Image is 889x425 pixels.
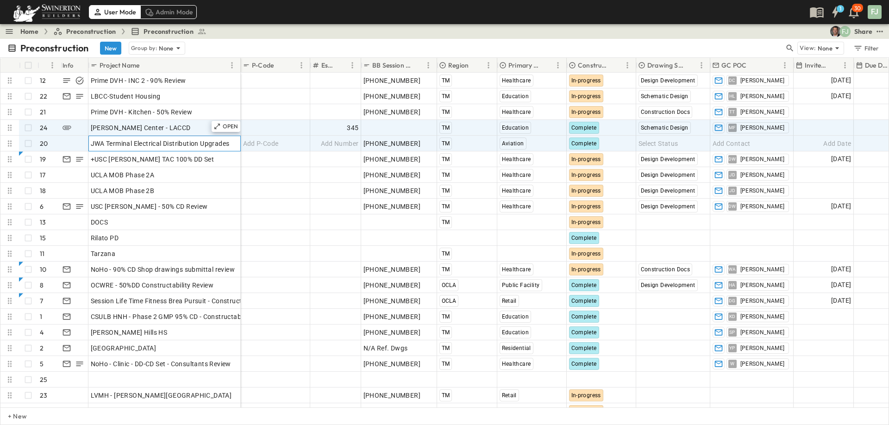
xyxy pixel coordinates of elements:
[40,170,45,180] p: 17
[363,186,421,195] span: [PHONE_NUMBER]
[223,343,238,350] p: OPEN
[502,156,531,162] span: Healthcare
[571,125,597,131] span: Complete
[141,60,151,70] button: Sort
[740,187,785,194] span: [PERSON_NAME]
[296,60,307,71] button: Menu
[20,27,212,36] nav: breadcrumbs
[831,75,851,86] span: [DATE]
[854,27,872,36] div: Share
[740,93,785,100] span: [PERSON_NAME]
[40,76,46,85] p: 12
[363,312,421,321] span: [PHONE_NUMBER]
[831,91,851,101] span: [DATE]
[40,107,46,117] p: 21
[818,44,833,53] p: None
[641,109,690,115] span: Construction Docs
[321,139,359,148] span: Add Number
[442,219,450,225] span: TM
[502,140,524,147] span: Aviation
[66,27,116,36] span: Preconstruction
[442,140,450,147] span: TM
[91,186,155,195] span: UCLA MOB Phase 2B
[223,312,238,319] p: OPEN
[91,218,108,227] span: DOCS
[223,296,238,303] p: OPEN
[740,156,785,163] span: [PERSON_NAME]
[740,203,785,210] span: [PERSON_NAME]
[571,156,601,162] span: In-progress
[696,60,707,71] button: Menu
[571,140,597,147] span: Complete
[223,123,238,130] p: OPEN
[91,76,186,85] span: Prime DVH - INC 2 - 90% Review
[502,329,529,336] span: Education
[223,406,238,413] p: OPEN
[740,171,785,179] span: [PERSON_NAME]
[502,298,517,304] span: Retail
[159,44,174,53] p: None
[41,60,51,70] button: Sort
[641,125,689,131] span: Schematic Design
[502,125,529,131] span: Education
[740,329,785,336] span: [PERSON_NAME]
[578,61,610,70] p: Constructability Review
[91,107,193,117] span: Prime DVH - Kitchen - 50% Review
[40,344,44,353] p: 2
[363,92,421,101] span: [PHONE_NUMBER]
[800,43,816,53] p: View:
[363,107,421,117] span: [PHONE_NUMBER]
[850,42,882,55] button: Filter
[552,60,563,71] button: Menu
[321,61,335,70] p: Estimate Number
[11,2,82,22] img: 6c363589ada0b36f064d841b69d3a419a338230e66bb0a533688fa5cc3e9e735.png
[40,218,46,227] p: 13
[363,265,421,274] span: [PHONE_NUMBER]
[542,60,552,70] button: Sort
[40,139,48,148] p: 20
[502,345,531,351] span: Residential
[442,125,450,131] span: TM
[372,61,411,70] p: BB Session ID
[442,282,457,288] span: OCLA
[40,328,44,337] p: 4
[571,345,597,351] span: Complete
[740,77,785,84] span: [PERSON_NAME]
[223,201,238,209] p: OPEN
[144,27,194,36] span: Preconstruction
[252,61,274,70] p: P-Code
[571,109,601,115] span: In-progress
[448,61,469,70] p: Region
[91,359,231,369] span: NoHo - Clinic - DD-CD Set - Consultants Review
[223,138,238,146] p: OPEN
[740,266,785,273] span: [PERSON_NAME]
[831,280,851,290] span: [DATE]
[223,327,238,335] p: OPEN
[347,123,358,132] span: 345
[853,43,879,53] div: Filter
[223,91,238,99] p: OPEN
[91,281,214,290] span: OCWRE - 50%DD Constructability Review
[275,60,286,70] button: Sort
[40,406,46,416] p: 16
[571,329,597,336] span: Complete
[223,390,238,398] p: OPEN
[729,316,736,317] span: KD
[571,298,597,304] span: Complete
[337,60,347,70] button: Sort
[502,313,529,320] span: Education
[571,361,597,367] span: Complete
[839,26,851,37] div: Francisco J. Sanchez (frsanchez@swinerton.com)
[40,233,46,243] p: 15
[223,280,238,287] p: OPEN
[91,296,261,306] span: Session Life Time Fitness Brea Pursuit - Constructability
[442,203,450,210] span: TM
[639,139,678,148] span: Select Status
[91,92,161,101] span: LBCC-Student Housing
[502,203,531,210] span: Healthcare
[347,60,358,71] button: Menu
[40,155,46,164] p: 19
